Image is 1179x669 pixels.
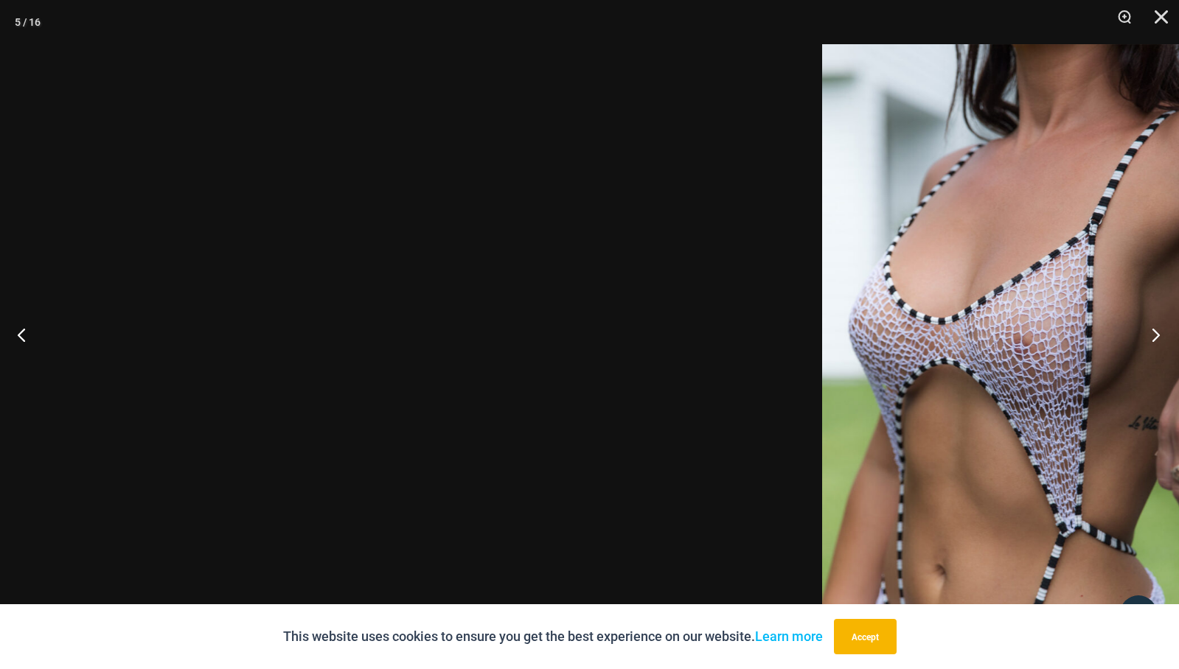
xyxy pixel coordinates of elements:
p: This website uses cookies to ensure you get the best experience on our website. [283,626,823,648]
button: Accept [834,619,897,654]
button: Next [1124,298,1179,371]
div: 5 / 16 [15,11,41,33]
a: Learn more [755,628,823,644]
